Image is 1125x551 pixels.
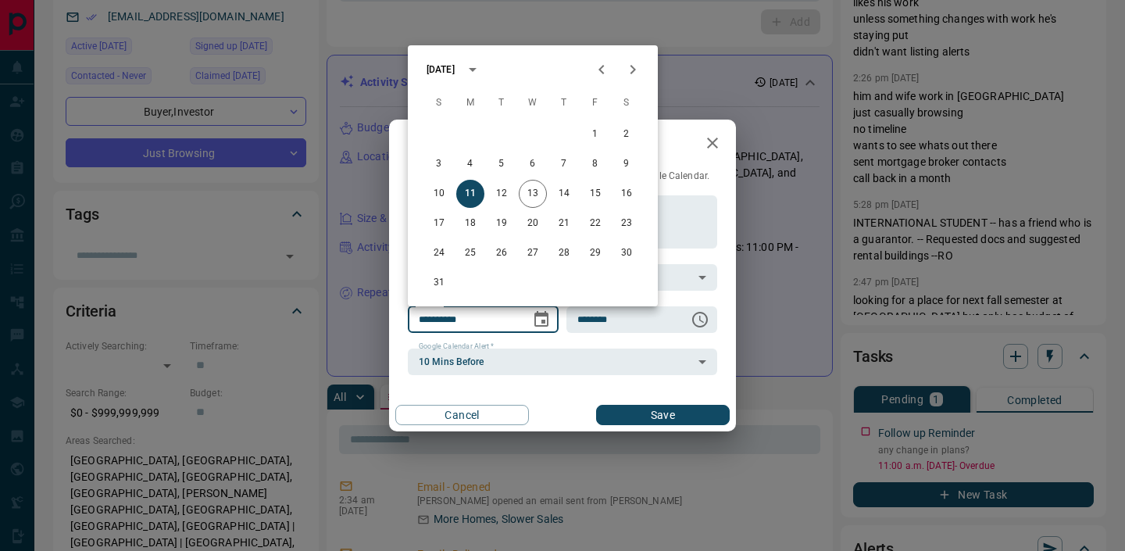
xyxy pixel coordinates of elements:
[526,304,557,335] button: Choose date, selected date is Aug 11, 2025
[459,56,486,83] button: calendar view is open, switch to year view
[425,150,453,178] button: 3
[550,180,578,208] button: 14
[596,405,730,425] button: Save
[456,239,484,267] button: 25
[487,209,516,238] button: 19
[581,120,609,148] button: 1
[519,239,547,267] button: 27
[581,239,609,267] button: 29
[612,180,641,208] button: 16
[487,88,516,119] span: Tuesday
[427,63,455,77] div: [DATE]
[581,150,609,178] button: 8
[612,150,641,178] button: 9
[487,239,516,267] button: 26
[425,180,453,208] button: 10
[419,342,494,352] label: Google Calendar Alert
[617,54,648,85] button: Next month
[581,88,609,119] span: Friday
[487,150,516,178] button: 5
[425,88,453,119] span: Sunday
[389,120,491,170] h2: Edit Task
[456,180,484,208] button: 11
[581,209,609,238] button: 22
[487,180,516,208] button: 12
[456,150,484,178] button: 4
[419,299,438,309] label: Date
[612,120,641,148] button: 2
[684,304,716,335] button: Choose time, selected time is 11:00 AM
[456,209,484,238] button: 18
[519,180,547,208] button: 13
[519,88,547,119] span: Wednesday
[612,209,641,238] button: 23
[550,88,578,119] span: Thursday
[519,150,547,178] button: 6
[519,209,547,238] button: 20
[577,299,598,309] label: Time
[456,88,484,119] span: Monday
[425,269,453,297] button: 31
[395,405,529,425] button: Cancel
[550,239,578,267] button: 28
[612,239,641,267] button: 30
[550,150,578,178] button: 7
[581,180,609,208] button: 15
[408,349,717,375] div: 10 Mins Before
[425,239,453,267] button: 24
[586,54,617,85] button: Previous month
[612,88,641,119] span: Saturday
[550,209,578,238] button: 21
[425,209,453,238] button: 17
